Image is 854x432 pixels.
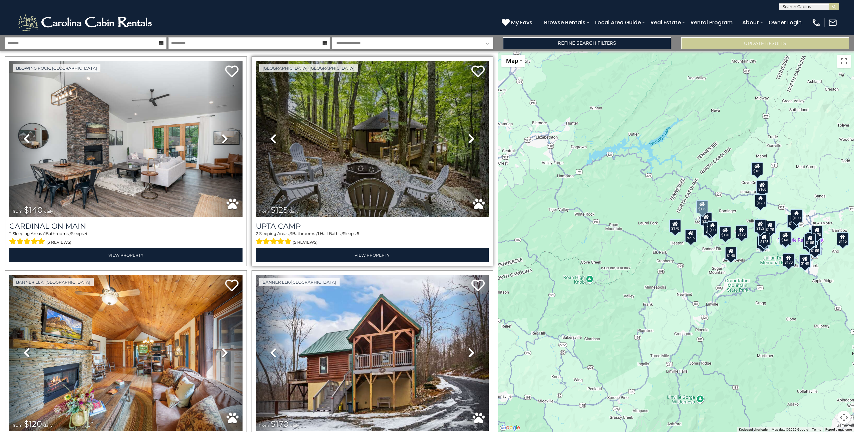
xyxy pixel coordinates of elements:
[704,222,716,236] div: $145
[256,248,489,262] a: View Property
[700,212,712,226] div: $150
[500,423,522,432] a: Open this area in Google Maps (opens a new window)
[791,209,803,222] div: $190
[685,229,697,242] div: $215
[837,411,851,424] button: Map camera controls
[290,423,299,428] span: daily
[17,13,155,33] img: White-1-2.png
[225,279,239,293] a: Add to favorites
[44,231,46,236] span: 1
[787,215,799,228] div: $175
[828,18,837,27] img: mail-regular-white.png
[812,18,821,27] img: phone-regular-white.png
[256,231,489,247] div: Sleeping Areas / Bathrooms / Sleeps:
[501,55,525,67] button: Change map style
[225,65,239,79] a: Add to favorites
[318,231,343,236] span: 1 Half Baths /
[500,423,522,432] img: Google
[471,65,485,79] a: Add to favorites
[825,428,852,431] a: Report a map error
[9,231,12,236] span: 2
[812,428,821,431] a: Terms (opens in new tab)
[13,423,23,428] span: from
[271,205,288,215] span: $125
[293,238,318,247] span: (5 reviews)
[780,232,792,245] div: $200
[739,427,768,432] button: Keyboard shortcuts
[719,226,731,239] div: $120
[259,278,340,286] a: Banner Elk/[GEOGRAPHIC_DATA]
[754,194,766,207] div: $170
[809,228,821,241] div: $175
[9,231,243,247] div: Sleeping Areas / Bathrooms / Sleeps:
[256,61,489,217] img: thumbnail_167080979.jpeg
[837,232,849,246] div: $115
[13,278,94,286] a: Banner Elk, [GEOGRAPHIC_DATA]
[772,428,808,431] span: Map data ©2025 Google
[259,64,358,72] a: [GEOGRAPHIC_DATA], [GEOGRAPHIC_DATA]
[471,279,485,293] a: Add to favorites
[43,423,53,428] span: daily
[779,231,791,244] div: $140
[669,219,681,233] div: $170
[751,162,763,175] div: $185
[647,17,684,28] a: Real Estate
[256,231,258,236] span: 2
[592,17,644,28] a: Local Area Guide
[289,209,299,214] span: daily
[799,254,811,268] div: $140
[259,209,269,214] span: from
[687,17,736,28] a: Rental Program
[503,37,671,49] a: Refine Search Filters
[757,236,769,249] div: $150
[13,64,100,72] a: Blowing Rock, [GEOGRAPHIC_DATA]
[13,209,23,214] span: from
[271,419,289,429] span: $170
[506,57,518,64] span: Map
[783,253,795,267] div: $170
[291,231,292,236] span: 1
[696,200,708,213] div: $125
[803,236,815,250] div: $170
[758,233,770,246] div: $125
[256,275,489,431] img: thumbnail_165843184.jpeg
[9,61,243,217] img: thumbnail_167067393.jpeg
[9,248,243,262] a: View Property
[9,222,243,231] a: Cardinal On Main
[804,234,816,247] div: $185
[809,242,821,255] div: $155
[811,226,823,239] div: $170
[764,221,776,234] div: $175
[46,238,71,247] span: (3 reviews)
[357,231,359,236] span: 6
[739,17,762,28] a: About
[736,225,748,239] div: $170
[24,205,43,215] span: $140
[85,231,87,236] span: 4
[541,17,589,28] a: Browse Rentals
[725,247,737,260] div: $140
[9,275,243,431] img: thumbnail_169465347.jpeg
[511,18,532,27] span: My Favs
[256,222,489,231] a: Upta Camp
[756,180,768,194] div: $160
[44,209,53,214] span: daily
[259,423,269,428] span: from
[765,17,805,28] a: Owner Login
[754,219,766,233] div: $152
[681,37,849,49] button: Update Results
[502,18,534,27] a: My Favs
[24,419,42,429] span: $120
[837,55,851,68] button: Toggle fullscreen view
[708,221,718,234] div: $90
